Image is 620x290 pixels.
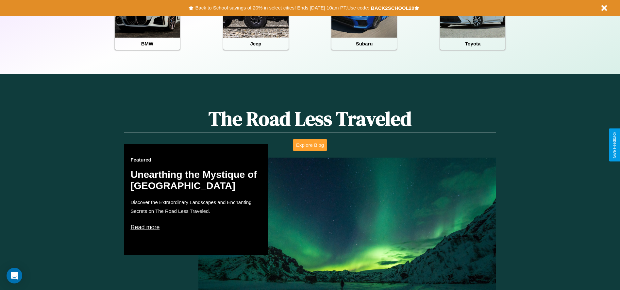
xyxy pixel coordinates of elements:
h4: Subaru [331,38,397,50]
h2: Unearthing the Mystique of [GEOGRAPHIC_DATA] [130,169,261,191]
div: Open Intercom Messenger [7,268,22,283]
div: Give Feedback [612,132,617,158]
button: Back to School savings of 20% in select cities! Ends [DATE] 10am PT.Use code: [193,3,371,12]
h1: The Road Less Traveled [124,105,496,132]
p: Read more [130,222,261,232]
p: Discover the Extraordinary Landscapes and Enchanting Secrets on The Road Less Traveled. [130,198,261,215]
h4: BMW [115,38,180,50]
h3: Featured [130,157,261,162]
b: BACK2SCHOOL20 [371,5,414,11]
h4: Toyota [440,38,505,50]
button: Explore Blog [293,139,327,151]
h4: Jeep [223,38,289,50]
